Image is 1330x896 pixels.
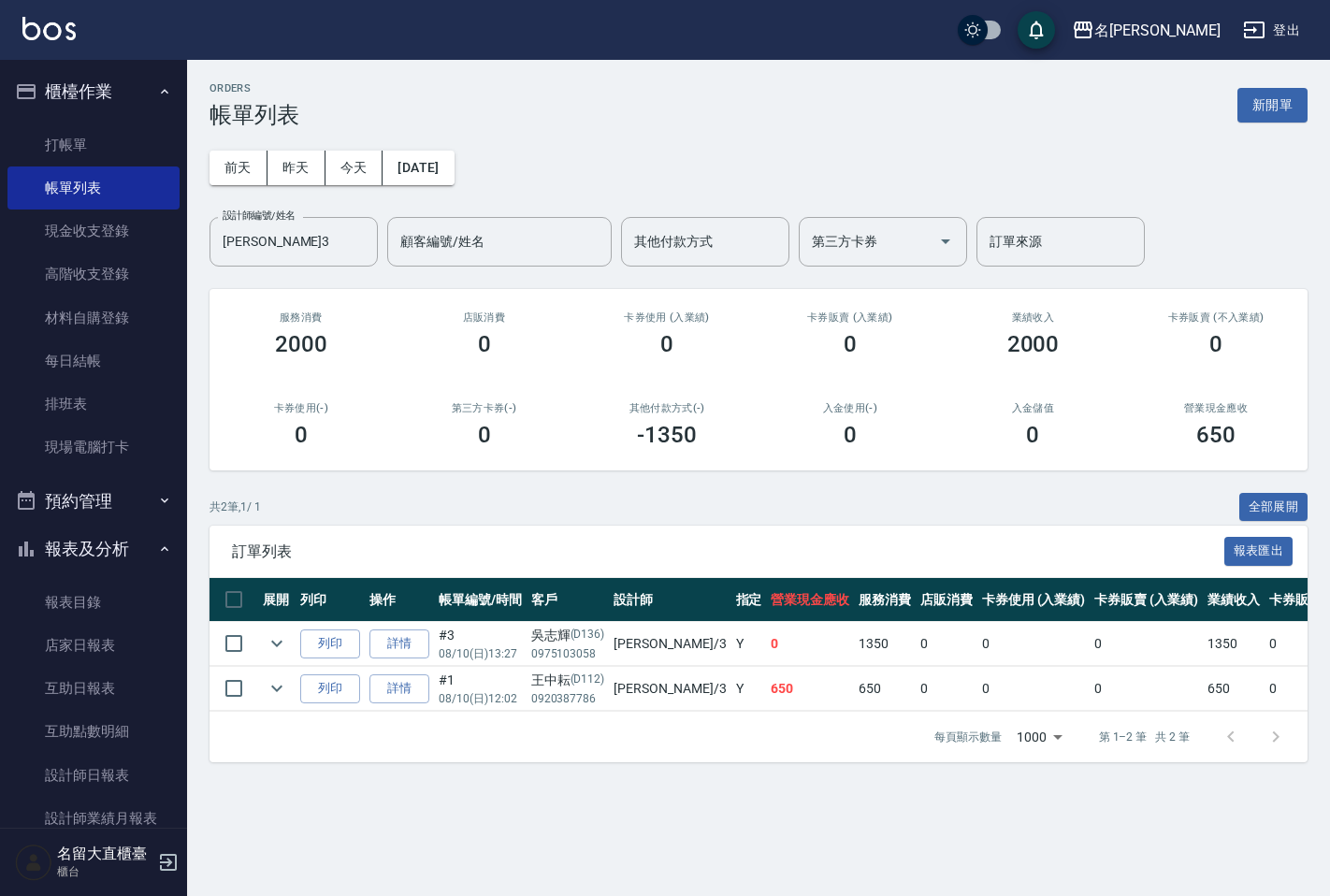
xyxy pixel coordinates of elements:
label: 設計師編號/姓名 [223,209,296,223]
h3: -1350 [637,422,697,448]
th: 列印 [296,578,365,622]
h2: ORDERS [210,82,299,94]
a: 互助點數明細 [7,710,180,753]
td: #1 [434,667,527,711]
h2: 第三方卡券(-) [415,402,554,414]
td: 650 [766,667,854,711]
a: 高階收支登錄 [7,253,180,296]
h3: 0 [478,331,491,357]
a: 現場電腦打卡 [7,426,180,469]
a: 報表匯出 [1224,542,1294,559]
h3: 0 [844,422,857,448]
td: 0 [766,622,854,666]
a: 互助日報表 [7,667,180,710]
th: 設計師 [609,578,730,622]
a: 每日結帳 [7,340,180,383]
h2: 入金儲值 [964,402,1103,414]
button: 預約管理 [7,477,180,526]
button: 今天 [325,151,383,185]
th: 營業現金應收 [766,578,854,622]
h3: 0 [1209,331,1222,357]
button: 登出 [1236,13,1308,48]
div: 王中耘 [531,671,605,690]
button: expand row [263,629,291,658]
th: 業績收入 [1203,578,1265,622]
h3: 0 [295,422,308,448]
button: 報表匯出 [1224,537,1294,566]
button: save [1018,11,1055,49]
h2: 卡券販賣 (入業績) [781,311,919,324]
a: 報表目錄 [7,581,180,624]
button: [DATE] [383,151,454,185]
button: 櫃檯作業 [7,67,180,116]
button: 昨天 [267,151,325,185]
a: 排班表 [7,383,180,426]
h2: 店販消費 [415,311,554,324]
h5: 名留大直櫃臺 [57,845,152,863]
button: 列印 [300,674,360,703]
h3: 0 [1026,422,1039,448]
td: 0 [1090,667,1203,711]
h2: 入金使用(-) [781,402,919,414]
a: 詳情 [369,674,429,703]
p: (D136) [571,626,605,645]
a: 店家日報表 [7,624,180,667]
h3: 帳單列表 [210,102,299,128]
th: 卡券販賣 (入業績) [1090,578,1203,622]
button: expand row [263,674,291,702]
td: 0 [977,622,1091,666]
h3: 0 [844,331,857,357]
img: Logo [22,17,76,40]
div: 1000 [1009,712,1069,762]
button: 名[PERSON_NAME] [1064,11,1228,50]
button: 報表及分析 [7,525,180,573]
p: 櫃台 [57,863,152,880]
td: 1350 [854,622,916,666]
h2: 卡券販賣 (不入業績) [1147,311,1285,324]
a: 詳情 [369,629,429,658]
h3: 0 [660,331,673,357]
th: 客戶 [527,578,610,622]
p: 0975103058 [531,645,605,662]
h3: 服務消費 [232,311,370,324]
h2: 其他付款方式(-) [598,402,736,414]
a: 新開單 [1237,95,1308,113]
button: 新開單 [1237,88,1308,123]
td: Y [731,622,767,666]
p: 每頁顯示數量 [934,729,1002,745]
p: 0920387786 [531,690,605,707]
a: 打帳單 [7,123,180,166]
td: #3 [434,622,527,666]
td: 1350 [1203,622,1265,666]
span: 訂單列表 [232,542,1224,561]
td: 0 [977,667,1091,711]
h2: 卡券使用(-) [232,402,370,414]
th: 卡券使用 (入業績) [977,578,1091,622]
h2: 營業現金應收 [1147,402,1285,414]
td: [PERSON_NAME] /3 [609,622,730,666]
h2: 業績收入 [964,311,1103,324]
a: 設計師業績月報表 [7,797,180,840]
td: 650 [854,667,916,711]
th: 指定 [731,578,767,622]
a: 現金收支登錄 [7,210,180,253]
img: Person [15,844,52,881]
p: 08/10 (日) 13:27 [439,645,522,662]
td: Y [731,667,767,711]
td: 0 [916,667,977,711]
button: 全部展開 [1239,493,1308,522]
p: 第 1–2 筆 共 2 筆 [1099,729,1190,745]
h3: 650 [1196,422,1236,448]
td: 0 [916,622,977,666]
th: 展開 [258,578,296,622]
th: 店販消費 [916,578,977,622]
p: 共 2 筆, 1 / 1 [210,499,261,515]
th: 操作 [365,578,434,622]
p: 08/10 (日) 12:02 [439,690,522,707]
a: 材料自購登錄 [7,296,180,340]
th: 帳單編號/時間 [434,578,527,622]
div: 吳志輝 [531,626,605,645]
h3: 0 [478,422,491,448]
td: 650 [1203,667,1265,711]
button: 前天 [210,151,267,185]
